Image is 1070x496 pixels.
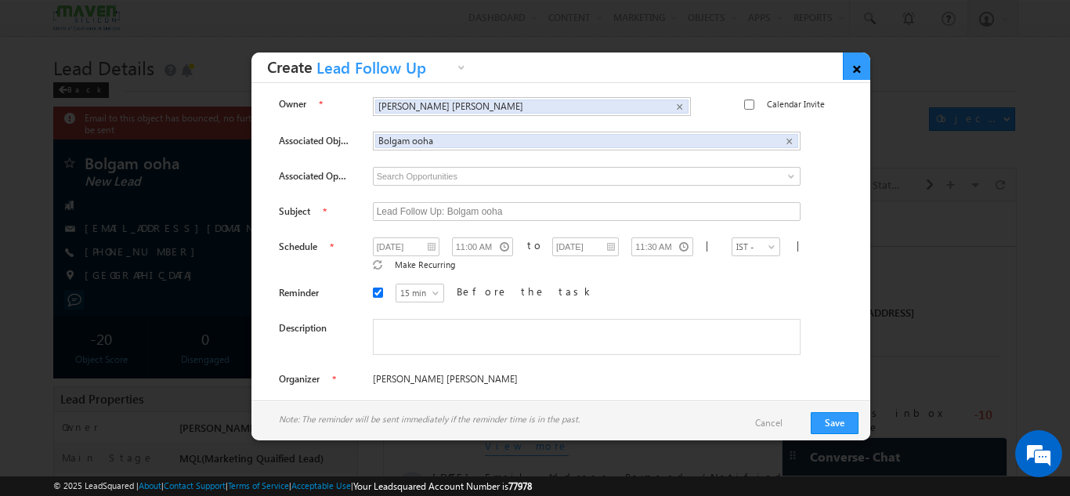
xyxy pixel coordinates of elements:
[395,259,455,270] span: Make Recurring
[49,194,96,208] span: 04:50 PM
[457,284,595,299] label: Before the task
[269,17,301,31] div: All Time
[101,269,562,423] span: Email Address Bounced (Notified HardBounce(EmailId : [EMAIL_ADDRESS][DOMAIN_NAME],Reason : 452 4....
[313,60,454,84] span: Lead Follow Up
[590,299,609,317] span: -10
[82,17,127,31] div: 77 Selected
[101,104,530,132] span: [PERSON_NAME] [PERSON_NAME]([PERSON_NAME][EMAIL_ADDRESS][DOMAIN_NAME])
[373,167,801,186] input: Search Opportunities
[164,480,226,491] a: Contact Support
[228,480,289,491] a: Terms of Service
[49,361,84,375] span: [DATE]
[49,269,84,283] span: [DATE]
[49,287,96,301] span: 04:50 PM
[101,330,185,347] span: View more
[279,169,351,183] label: Associated Opportunity
[279,97,306,111] label: Owner
[236,12,257,35] span: Time
[378,135,762,147] span: Bolgam ooha
[101,90,530,132] span: Object Owner changed from to by .
[200,418,347,436] span: Added by on
[101,90,456,118] span: Guddi([EMAIL_ADDRESS][DOMAIN_NAME])
[843,52,870,80] a: ×
[49,90,84,104] span: [DATE]
[767,97,825,111] label: Calendar Invite
[353,480,532,492] span: Your Leadsquared Account Number is
[590,206,609,225] span: -10
[27,82,66,103] img: d_60004797649_company_0_60004797649
[732,240,762,324] span: IST - (GMT+05:30) [GEOGRAPHIC_DATA], [GEOGRAPHIC_DATA], [GEOGRAPHIC_DATA], [GEOGRAPHIC_DATA]
[257,8,295,45] div: Minimize live chat window
[49,176,84,190] span: [DATE]
[211,118,239,132] span: Guddi
[811,412,859,434] button: Save
[797,238,806,252] span: |
[313,58,469,82] a: Lead Follow Up
[279,286,319,300] label: Reminder
[213,385,284,406] em: Start Chat
[755,416,798,430] a: Cancel
[101,418,184,436] span: View More
[16,147,67,161] div: [DATE]
[378,100,661,112] span: [PERSON_NAME] [PERSON_NAME]
[49,379,96,393] span: 04:50 PM
[49,468,96,482] span: 04:50 PM
[373,372,689,386] span: [PERSON_NAME] [PERSON_NAME]
[101,176,562,331] span: Email Address Bounced (Notified HardBounce(EmailId : [EMAIL_ADDRESS][DOMAIN_NAME],Reason : 452 4....
[101,237,185,255] span: View more
[49,108,96,122] span: 10:59 AM
[16,61,67,75] div: [DATE]
[676,100,683,114] span: ×
[396,286,444,300] span: 15 min
[280,419,347,431] span: [DATE] 04:50 PM
[527,238,534,252] div: to
[396,284,444,302] a: 15 min
[20,145,286,371] textarea: Type your message and hit 'Enter'
[139,480,161,491] a: About
[279,134,351,148] label: Associated Object
[779,168,799,184] a: Show All Items
[81,82,263,103] div: Chat with us now
[508,480,532,492] span: 77978
[53,479,532,494] span: © 2025 LeadSquared | | | | |
[49,450,84,464] span: [DATE]
[279,412,580,426] span: Note: The reminder will be sent immediately if the reminder time is in the past.
[279,372,320,386] label: Organizer
[279,240,317,254] label: Schedule
[279,321,327,335] label: Description
[279,205,310,219] label: Subject
[240,419,269,431] span: System
[78,13,196,36] div: Sales Activity,Program,Email Bounced,Email Link Clicked,Email Marked Spam & 72 more..
[204,404,355,417] a: [URL][DOMAIN_NAME]
[786,135,793,148] span: ×
[101,361,563,416] span: Notified HardBounce(EmailId : [EMAIL_ADDRESS][DOMAIN_NAME],Reason : 452 4.2.2 The recipient's inb...
[291,480,351,491] a: Acceptable Use
[706,238,715,252] span: |
[267,52,469,82] h3: Create
[16,12,70,35] span: Activity Type
[732,237,780,256] a: IST - (GMT+05:30) [GEOGRAPHIC_DATA], [GEOGRAPHIC_DATA], [GEOGRAPHIC_DATA], [GEOGRAPHIC_DATA]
